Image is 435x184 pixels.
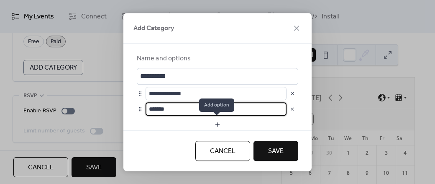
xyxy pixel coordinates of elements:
[210,146,235,156] span: Cancel
[195,141,250,161] button: Cancel
[268,146,284,156] span: Save
[137,54,297,64] div: Name and options
[253,141,298,161] button: Save
[133,23,174,34] span: Add Category
[199,98,234,112] span: Add option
